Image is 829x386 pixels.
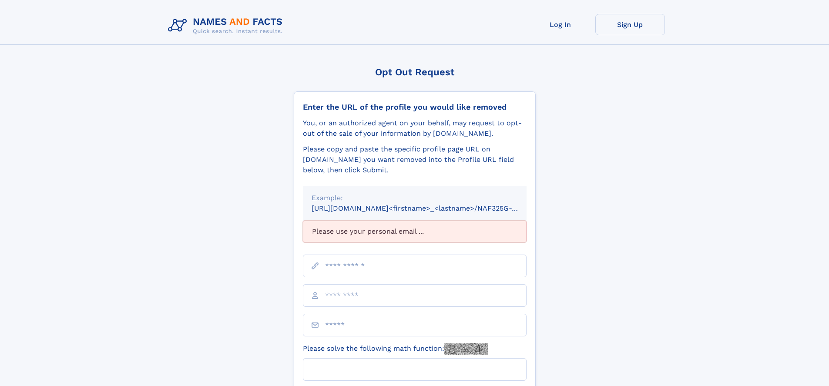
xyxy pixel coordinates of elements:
div: You, or an authorized agent on your behalf, may request to opt-out of the sale of your informatio... [303,118,527,139]
small: [URL][DOMAIN_NAME]<firstname>_<lastname>/NAF325G-xxxxxxxx [312,204,543,212]
div: Enter the URL of the profile you would like removed [303,102,527,112]
a: Log In [526,14,595,35]
div: Opt Out Request [294,67,536,77]
div: Example: [312,193,518,203]
div: Please copy and paste the specific profile page URL on [DOMAIN_NAME] you want removed into the Pr... [303,144,527,175]
img: Logo Names and Facts [164,14,290,37]
a: Sign Up [595,14,665,35]
label: Please solve the following math function: [303,343,488,355]
div: Please use your personal email ... [303,221,527,242]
